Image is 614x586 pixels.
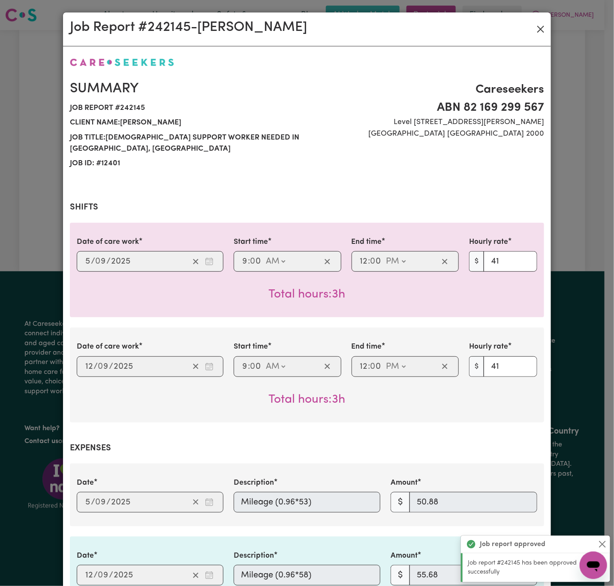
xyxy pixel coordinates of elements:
label: Amount [391,477,418,489]
span: : [368,362,370,371]
span: 0 [95,498,100,507]
span: / [106,257,111,266]
input: -- [96,255,106,268]
span: 0 [370,362,376,371]
button: Clear date [189,569,202,582]
button: Clear date [189,255,202,268]
label: Start time [234,237,268,248]
span: / [109,362,113,371]
span: $ [469,251,484,272]
span: / [91,498,95,507]
input: -- [371,360,382,373]
label: End time [352,237,382,248]
input: ---- [113,360,133,373]
img: Careseekers logo [70,58,174,66]
span: 0 [98,571,103,580]
span: Level [STREET_ADDRESS][PERSON_NAME] [312,117,544,128]
input: -- [85,360,93,373]
button: Enter the date of care work [202,360,216,373]
span: 0 [98,362,103,371]
input: -- [250,255,262,268]
button: Clear date [189,496,202,509]
span: / [91,257,95,266]
span: Total hours worked: 3 hours [269,394,346,406]
label: Amount [391,550,418,562]
h2: Expenses [70,443,544,453]
h2: Shifts [70,202,544,213]
span: 0 [95,257,100,266]
input: Mileage (0.96*58) [234,565,380,586]
span: / [106,498,111,507]
label: Date of care work [77,341,139,352]
span: $ [391,565,410,586]
button: Enter the date of expense [202,496,216,509]
span: / [109,571,113,580]
span: 0 [370,257,376,266]
input: -- [242,360,248,373]
strong: Job report approved [480,539,545,550]
label: Hourly rate [469,237,508,248]
input: -- [85,255,91,268]
input: -- [96,496,106,509]
button: Enter the date of expense [202,569,216,582]
span: ABN 82 169 299 567 [312,99,544,117]
button: Close [534,22,548,36]
span: Client name: [PERSON_NAME] [70,115,302,130]
label: Description [234,477,274,489]
input: -- [360,360,368,373]
span: Job title: [DEMOGRAPHIC_DATA] Support Worker Needed in [GEOGRAPHIC_DATA], [GEOGRAPHIC_DATA] [70,131,302,157]
span: 0 [250,257,255,266]
p: Job report #242145 has been approved successfully [468,559,605,577]
label: Date of care work [77,237,139,248]
input: -- [85,496,91,509]
span: : [248,257,250,266]
label: End time [352,341,382,352]
span: Total hours worked: 3 hours [269,288,346,301]
span: : [368,257,370,266]
input: -- [360,255,368,268]
span: / [93,362,98,371]
button: Close [597,539,608,550]
label: Date [77,550,94,562]
input: -- [242,255,248,268]
input: -- [98,569,109,582]
span: / [93,571,98,580]
button: Clear date [189,360,202,373]
span: : [248,362,250,371]
span: $ [469,356,484,377]
span: [GEOGRAPHIC_DATA] [GEOGRAPHIC_DATA] 2000 [312,128,544,140]
input: -- [371,255,382,268]
h2: Summary [70,81,302,97]
span: Careseekers [312,81,544,99]
input: ---- [111,255,131,268]
label: Hourly rate [469,341,508,352]
span: $ [391,492,410,513]
input: -- [250,360,262,373]
span: Job report # 242145 [70,101,302,115]
h2: Job Report # 242145 - [PERSON_NAME] [70,19,307,36]
label: Description [234,550,274,562]
input: ---- [111,496,131,509]
label: Date [77,477,94,489]
input: -- [98,360,109,373]
span: 0 [250,362,255,371]
iframe: Button to launch messaging window [580,552,607,579]
span: Job ID: # 12401 [70,156,302,171]
input: ---- [113,569,133,582]
input: -- [85,569,93,582]
label: Start time [234,341,268,352]
button: Enter the date of care work [202,255,216,268]
input: Mileage (0.96*53) [234,492,380,513]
